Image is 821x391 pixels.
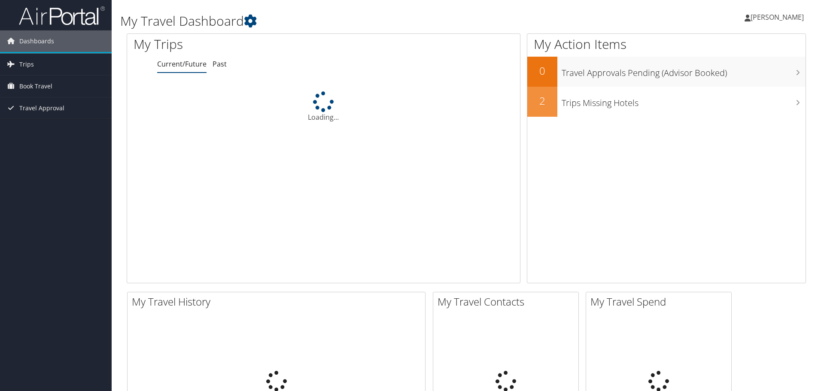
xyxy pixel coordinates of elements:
[127,91,520,122] div: Loading...
[19,76,52,97] span: Book Travel
[134,35,350,53] h1: My Trips
[19,30,54,52] span: Dashboards
[590,294,731,309] h2: My Travel Spend
[527,94,557,108] h2: 2
[527,64,557,78] h2: 0
[157,59,207,69] a: Current/Future
[562,93,806,109] h3: Trips Missing Hotels
[213,59,227,69] a: Past
[751,12,804,22] span: [PERSON_NAME]
[745,4,812,30] a: [PERSON_NAME]
[19,97,64,119] span: Travel Approval
[527,57,806,87] a: 0Travel Approvals Pending (Advisor Booked)
[527,35,806,53] h1: My Action Items
[132,294,425,309] h2: My Travel History
[562,63,806,79] h3: Travel Approvals Pending (Advisor Booked)
[19,6,105,26] img: airportal-logo.png
[120,12,582,30] h1: My Travel Dashboard
[19,54,34,75] span: Trips
[527,87,806,117] a: 2Trips Missing Hotels
[438,294,578,309] h2: My Travel Contacts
